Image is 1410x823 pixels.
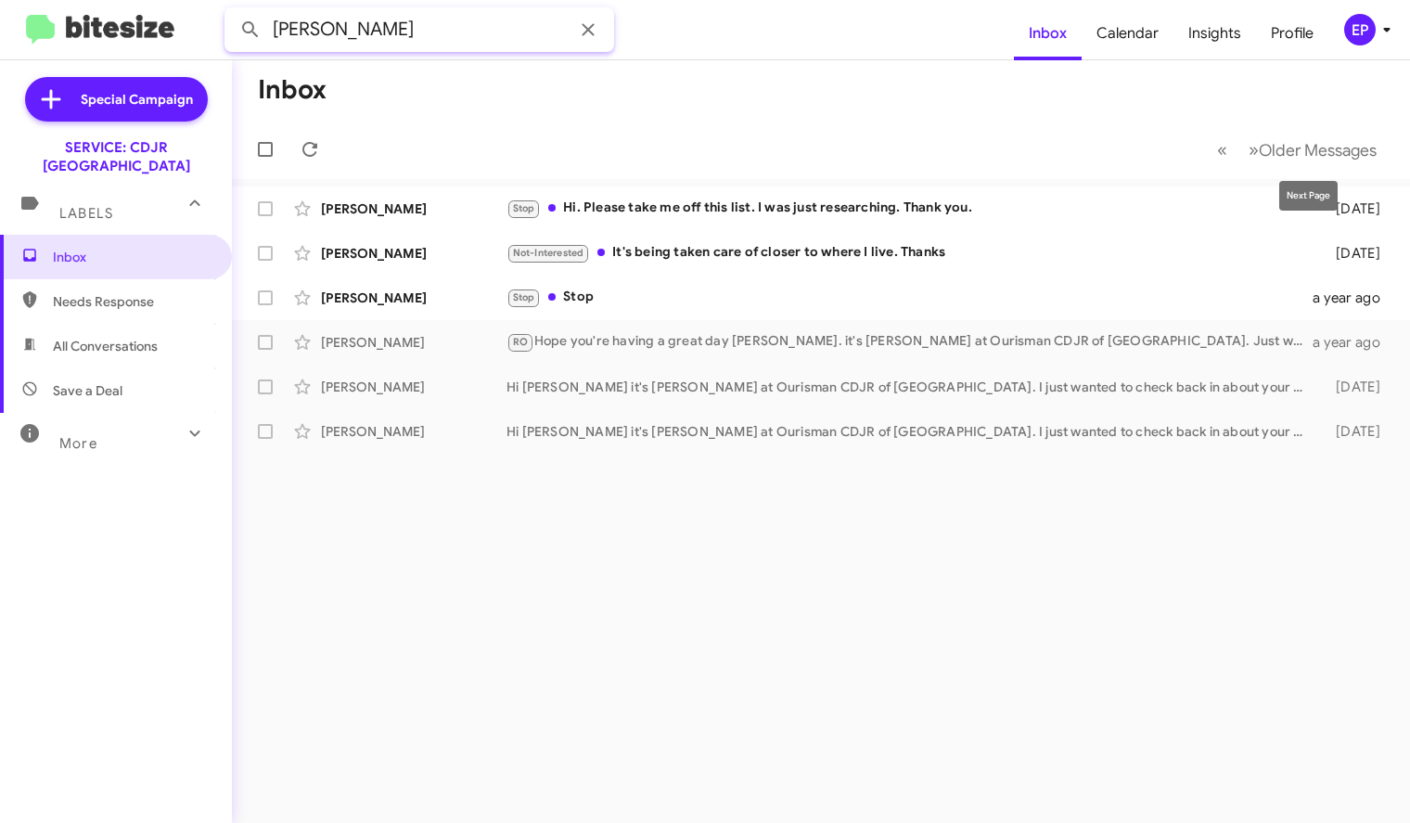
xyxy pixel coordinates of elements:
[506,422,1313,441] div: Hi [PERSON_NAME] it's [PERSON_NAME] at Ourisman CDJR of [GEOGRAPHIC_DATA]. I just wanted to check...
[321,378,506,396] div: [PERSON_NAME]
[1313,422,1395,441] div: [DATE]
[506,242,1313,264] div: It's being taken care of closer to where I live. Thanks
[1279,181,1338,211] div: Next Page
[513,247,584,259] span: Not-Interested
[321,289,506,307] div: [PERSON_NAME]
[1313,289,1395,307] div: a year ago
[321,199,506,218] div: [PERSON_NAME]
[513,336,528,348] span: RO
[1259,140,1377,161] span: Older Messages
[1206,131,1238,169] button: Previous
[53,337,158,355] span: All Conversations
[1328,14,1390,45] button: EP
[1344,14,1376,45] div: EP
[1313,199,1395,218] div: [DATE]
[1313,333,1395,352] div: a year ago
[258,75,327,105] h1: Inbox
[1217,138,1227,161] span: «
[81,90,193,109] span: Special Campaign
[1237,131,1388,169] button: Next
[321,333,506,352] div: [PERSON_NAME]
[513,291,535,303] span: Stop
[53,381,122,400] span: Save a Deal
[321,422,506,441] div: [PERSON_NAME]
[1313,244,1395,263] div: [DATE]
[1014,6,1082,60] a: Inbox
[506,378,1313,396] div: Hi [PERSON_NAME] it's [PERSON_NAME] at Ourisman CDJR of [GEOGRAPHIC_DATA]. I just wanted to check...
[53,248,211,266] span: Inbox
[59,205,113,222] span: Labels
[506,287,1313,308] div: Stop
[1173,6,1256,60] a: Insights
[506,198,1313,219] div: Hi. Please take me off this list. I was just researching. Thank you.
[59,435,97,452] span: More
[25,77,208,122] a: Special Campaign
[1249,138,1259,161] span: »
[1256,6,1328,60] a: Profile
[224,7,614,52] input: Search
[1082,6,1173,60] a: Calendar
[53,292,211,311] span: Needs Response
[1313,378,1395,396] div: [DATE]
[1207,131,1388,169] nav: Page navigation example
[321,244,506,263] div: [PERSON_NAME]
[506,331,1313,353] div: Hope you're having a great day [PERSON_NAME]. it's [PERSON_NAME] at Ourisman CDJR of [GEOGRAPHIC_...
[513,202,535,214] span: Stop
